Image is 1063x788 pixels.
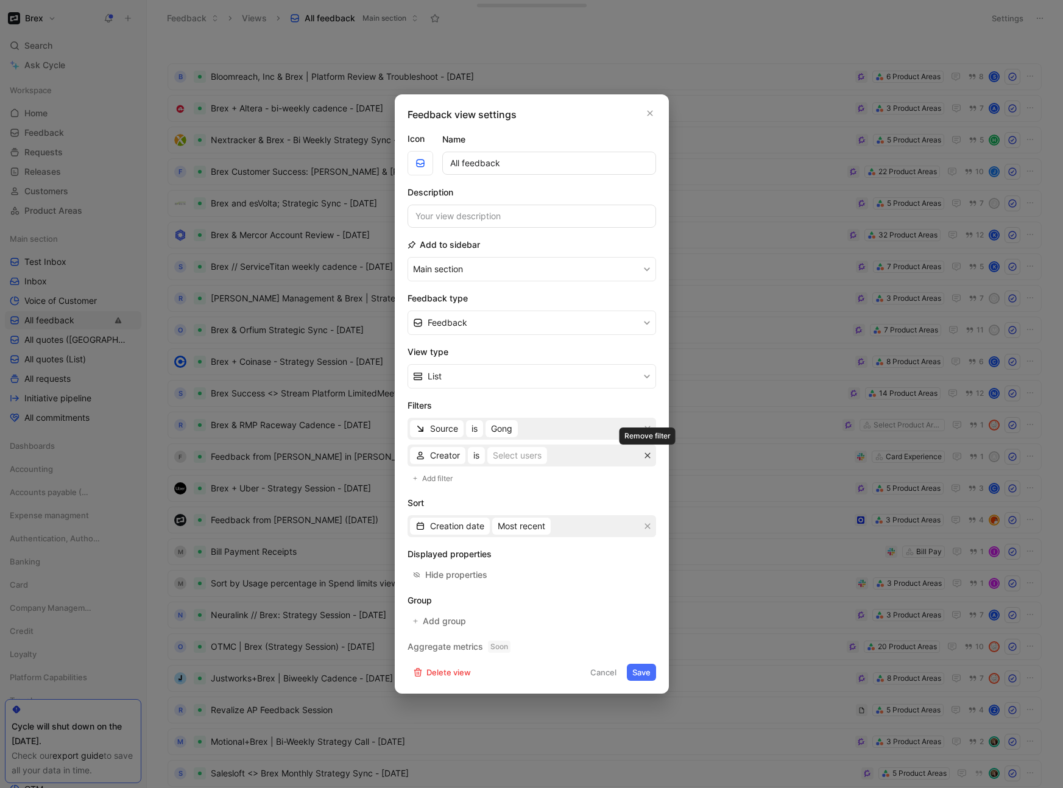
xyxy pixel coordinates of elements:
[491,421,512,436] span: Gong
[408,471,460,486] button: Add filter
[408,257,656,281] button: Main section
[425,568,487,582] div: Hide properties
[408,398,656,413] h2: Filters
[627,664,656,681] button: Save
[487,447,547,464] button: Select users
[430,448,460,463] span: Creator
[410,447,465,464] button: Creator
[408,496,656,510] h2: Sort
[408,664,476,681] button: Delete view
[408,566,493,583] button: Hide properties
[430,421,458,436] span: Source
[585,664,622,681] button: Cancel
[408,345,656,359] h2: View type
[408,107,517,122] h2: Feedback view settings
[408,364,656,389] button: List
[471,421,478,436] span: is
[468,447,485,464] button: is
[428,315,467,330] span: Feedback
[430,519,484,533] span: Creation date
[408,547,656,561] h2: Displayed properties
[410,518,490,535] button: Creation date
[408,613,473,630] button: Add group
[492,518,551,535] button: Most recent
[408,132,433,146] label: Icon
[422,473,454,485] span: Add filter
[498,519,545,533] span: Most recent
[473,448,479,463] span: is
[486,420,518,437] button: Gong
[442,132,465,147] h2: Name
[408,291,656,306] h2: Feedback type
[466,420,483,437] button: is
[408,205,656,228] input: Your view description
[423,614,467,628] span: Add group
[493,448,542,463] div: Select users
[408,593,656,608] h2: Group
[408,185,453,200] h2: Description
[442,152,656,175] input: Your view name
[408,639,656,654] h2: Aggregate metrics
[410,420,464,437] button: Source
[408,237,480,252] h2: Add to sidebar
[488,641,510,653] span: Soon
[408,311,656,335] button: Feedback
